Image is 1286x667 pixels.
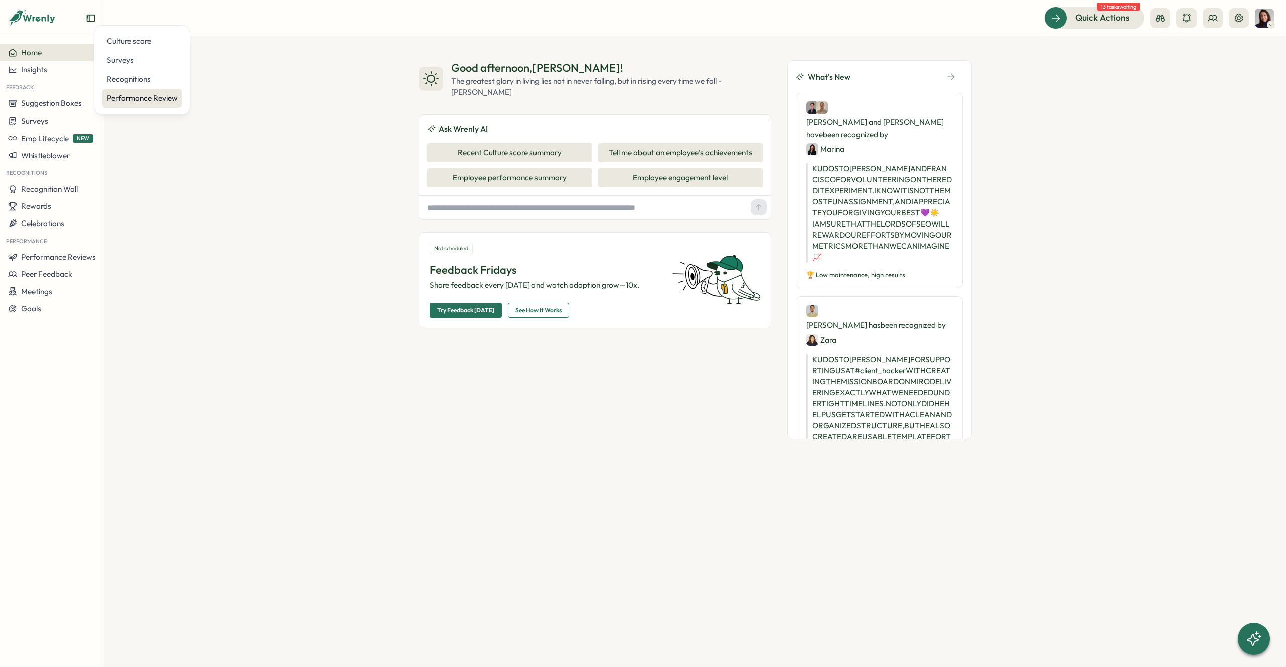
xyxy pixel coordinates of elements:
[21,252,96,262] span: Performance Reviews
[102,70,182,89] a: Recognitions
[806,305,818,317] img: Ahmet Karakus
[106,36,178,47] div: Culture score
[508,303,569,318] button: See How It Works
[806,101,952,155] div: [PERSON_NAME] and [PERSON_NAME] have been recognized by
[21,201,51,211] span: Rewards
[451,76,771,98] div: The greatest glory in living lies not in never falling, but in rising every time we fall - [PERSO...
[102,89,182,108] a: Performance Review
[806,163,952,263] p: KUDOS TO [PERSON_NAME] AND FRANCISCO FOR VOLUNTEERING ON THE REDDIT EXPERIMENT. I KNOW IT IS NOT ...
[430,262,660,278] p: Feedback Fridays
[430,243,473,254] div: Not scheduled
[21,287,52,296] span: Meetings
[806,333,836,346] div: Zara
[21,269,72,279] span: Peer Feedback
[21,218,64,228] span: Celebrations
[106,74,178,85] div: Recognitions
[806,354,952,454] p: KUDOS TO [PERSON_NAME] FOR SUPPORTING US AT #client_hacker WITH CREATING THE MISSION BOARD ON MIR...
[21,48,42,57] span: Home
[808,71,850,83] span: What's New
[427,168,592,187] button: Employee performance summary
[437,303,494,317] span: Try Feedback [DATE]
[106,93,178,104] div: Performance Review
[21,65,47,74] span: Insights
[451,60,771,76] div: Good afternoon , [PERSON_NAME] !
[806,143,818,155] img: Marina Moric
[430,280,660,291] p: Share feedback every [DATE] and watch adoption grow—10x.
[102,51,182,70] a: Surveys
[598,168,763,187] button: Employee engagement level
[430,303,502,318] button: Try Feedback [DATE]
[806,305,952,346] div: [PERSON_NAME] has been recognized by
[21,184,78,194] span: Recognition Wall
[515,303,562,317] span: See How It Works
[439,123,488,135] span: Ask Wrenly AI
[806,333,818,346] img: Zara Malik
[21,98,82,108] span: Suggestion Boxes
[1255,9,1274,28] img: Viktoria Korzhova
[816,101,828,114] img: Francisco Afonso
[73,134,93,143] span: NEW
[21,134,69,143] span: Emp Lifecycle
[106,55,178,66] div: Surveys
[806,143,844,155] div: Marina
[1075,11,1130,24] span: Quick Actions
[1044,7,1144,29] button: Quick Actions
[21,304,41,313] span: Goals
[102,32,182,51] a: Culture score
[21,116,48,126] span: Surveys
[21,151,70,160] span: Whistleblower
[598,143,763,162] button: Tell me about an employee's achievements
[1097,3,1140,11] span: 13 tasks waiting
[427,143,592,162] button: Recent Culture score summary
[86,13,96,23] button: Expand sidebar
[806,101,818,114] img: Dionisio Arredondo
[806,271,952,280] p: 🏆 Low maintenance, high results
